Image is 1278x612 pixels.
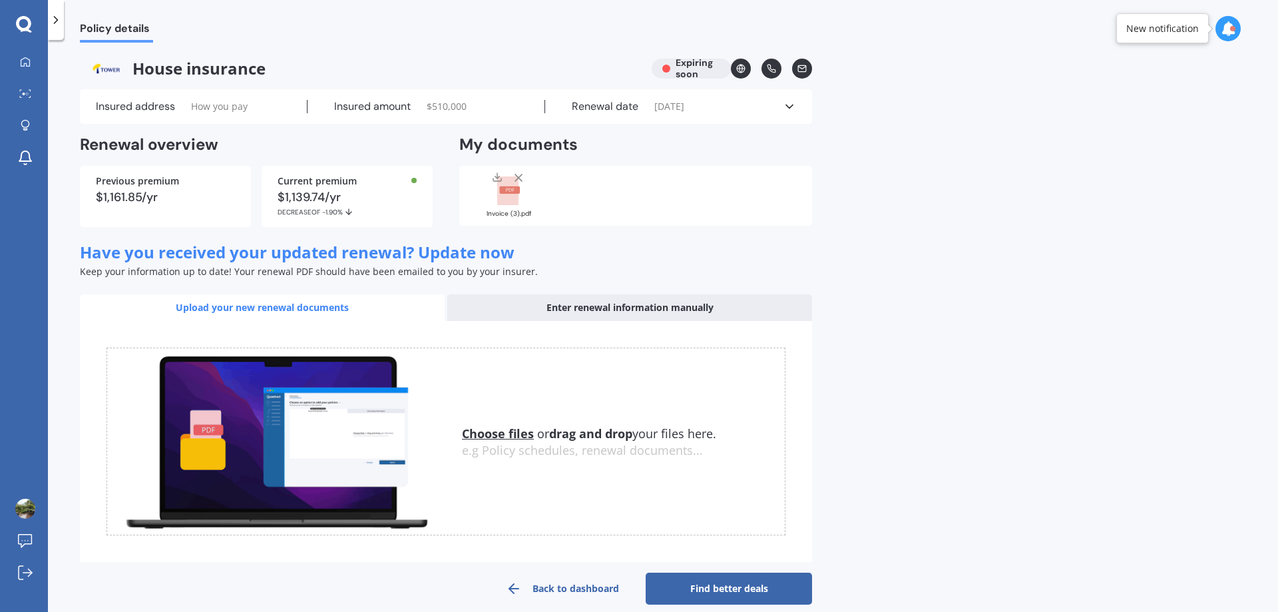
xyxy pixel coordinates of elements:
[80,241,515,263] span: Have you received your updated renewal? Update now
[462,444,785,458] div: e.g Policy schedules, renewal documents...
[462,426,716,442] span: or your files here.
[191,100,248,113] span: How you pay
[322,208,343,216] span: -1.90%
[475,210,542,217] div: Invoice (3).pdf
[96,191,235,203] div: $1,161.85/yr
[334,100,411,113] label: Insured amount
[427,100,467,113] span: $ 510,000
[96,176,235,186] div: Previous premium
[646,573,812,605] a: Find better deals
[278,191,417,216] div: $1,139.74/yr
[80,265,538,278] span: Keep your information up to date! Your renewal PDF should have been emailed to you by your insurer.
[80,135,433,155] h2: Renewal overview
[479,573,646,605] a: Back to dashboard
[80,22,153,40] span: Policy details
[278,208,322,216] span: DECREASE OF
[80,59,132,79] img: Tower.webp
[459,135,578,155] h2: My documents
[107,348,446,535] img: upload.de96410c8ce839c3fdd5.gif
[15,499,35,519] img: picture
[1126,22,1199,35] div: New notification
[80,59,641,79] span: House insurance
[80,294,445,321] div: Upload your new renewal documents
[549,426,632,442] b: drag and drop
[462,426,534,442] u: Choose files
[96,100,175,113] label: Insured address
[447,294,812,321] div: Enter renewal information manually
[572,100,638,113] label: Renewal date
[654,100,684,113] span: [DATE]
[278,176,417,186] div: Current premium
